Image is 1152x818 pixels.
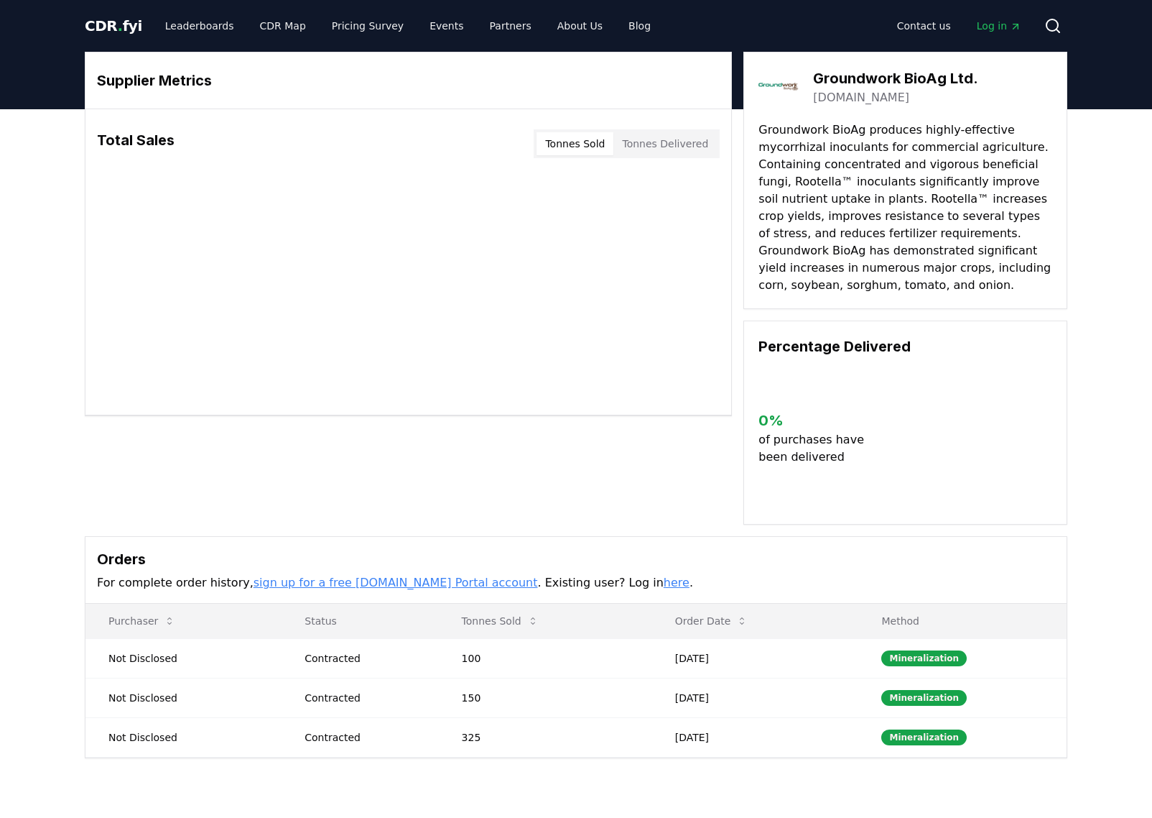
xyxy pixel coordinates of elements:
button: Tonnes Delivered [613,132,717,155]
a: [DOMAIN_NAME] [813,89,909,106]
a: Partners [478,13,543,39]
td: [DATE] [652,717,859,757]
td: Not Disclosed [85,678,282,717]
div: Contracted [305,691,427,705]
p: For complete order history, . Existing user? Log in . [97,574,1055,592]
div: Mineralization [881,651,967,666]
td: Not Disclosed [85,638,282,678]
div: Contracted [305,730,427,745]
span: Log in [977,19,1021,33]
p: Groundwork BioAg produces highly-effective mycorrhizal inoculants for commercial agriculture. Con... [758,121,1052,294]
p: Method [870,614,1055,628]
button: Tonnes Sold [450,607,550,635]
a: Pricing Survey [320,13,415,39]
div: Mineralization [881,730,967,745]
a: About Us [546,13,614,39]
a: Log in [965,13,1033,39]
h3: Total Sales [97,129,175,158]
a: Blog [617,13,662,39]
td: Not Disclosed [85,717,282,757]
h3: Percentage Delivered [758,336,1052,357]
h3: Groundwork BioAg Ltd. [813,68,978,89]
td: 100 [439,638,652,678]
div: Contracted [305,651,427,666]
td: [DATE] [652,638,859,678]
a: sign up for a free [DOMAIN_NAME] Portal account [254,576,538,589]
td: 325 [439,717,652,757]
a: Contact us [886,13,962,39]
a: CDR Map [248,13,317,39]
a: Events [418,13,475,39]
button: Tonnes Sold [536,132,613,155]
div: Mineralization [881,690,967,706]
button: Purchaser [97,607,187,635]
td: 150 [439,678,652,717]
p: Status [293,614,427,628]
a: Leaderboards [154,13,246,39]
a: here [664,576,689,589]
nav: Main [154,13,662,39]
h3: Supplier Metrics [97,70,720,91]
p: of purchases have been delivered [758,431,875,466]
span: CDR fyi [85,17,142,35]
img: Groundwork BioAg Ltd.-logo [758,67,799,107]
td: [DATE] [652,678,859,717]
button: Order Date [664,607,760,635]
h3: Orders [97,548,1055,570]
nav: Main [886,13,1033,39]
span: . [118,17,123,35]
h3: 0 % [758,410,875,431]
a: CDR.fyi [85,16,142,36]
